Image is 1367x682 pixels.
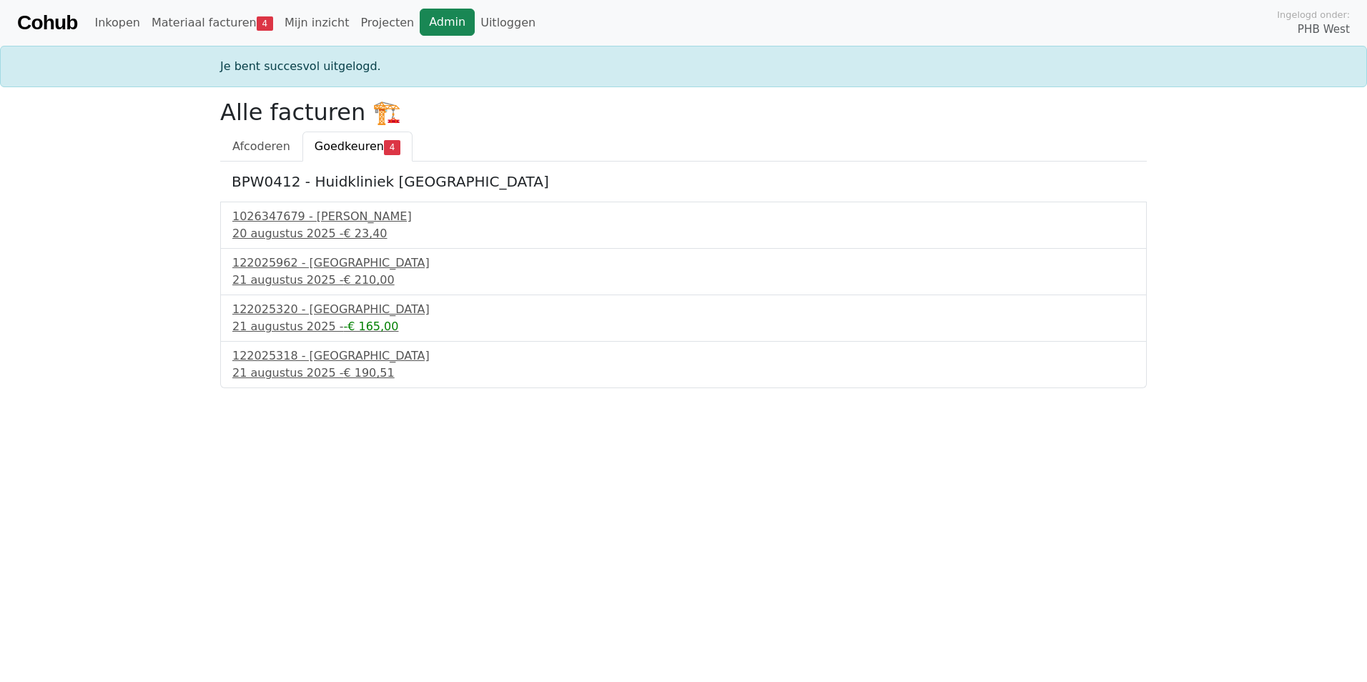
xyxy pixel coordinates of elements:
[232,301,1135,318] div: 122025320 - [GEOGRAPHIC_DATA]
[232,173,1135,190] h5: BPW0412 - Huidkliniek [GEOGRAPHIC_DATA]
[232,254,1135,272] div: 122025962 - [GEOGRAPHIC_DATA]
[220,132,302,162] a: Afcoderen
[232,208,1135,225] div: 1026347679 - [PERSON_NAME]
[232,254,1135,289] a: 122025962 - [GEOGRAPHIC_DATA]21 augustus 2025 -€ 210,00
[343,366,394,380] span: € 190,51
[212,58,1155,75] div: Je bent succesvol uitgelogd.
[343,320,398,333] span: -€ 165,00
[220,99,1147,126] h2: Alle facturen 🏗️
[17,6,77,40] a: Cohub
[89,9,145,37] a: Inkopen
[232,347,1135,365] div: 122025318 - [GEOGRAPHIC_DATA]
[1277,8,1350,21] span: Ingelogd onder:
[302,132,413,162] a: Goedkeuren4
[232,139,290,153] span: Afcoderen
[232,208,1135,242] a: 1026347679 - [PERSON_NAME]20 augustus 2025 -€ 23,40
[384,140,400,154] span: 4
[315,139,384,153] span: Goedkeuren
[343,273,394,287] span: € 210,00
[279,9,355,37] a: Mijn inzicht
[232,347,1135,382] a: 122025318 - [GEOGRAPHIC_DATA]21 augustus 2025 -€ 190,51
[343,227,387,240] span: € 23,40
[257,16,273,31] span: 4
[146,9,279,37] a: Materiaal facturen4
[420,9,475,36] a: Admin
[355,9,420,37] a: Projecten
[232,301,1135,335] a: 122025320 - [GEOGRAPHIC_DATA]21 augustus 2025 --€ 165,00
[232,318,1135,335] div: 21 augustus 2025 -
[1298,21,1350,38] span: PHB West
[475,9,541,37] a: Uitloggen
[232,365,1135,382] div: 21 augustus 2025 -
[232,225,1135,242] div: 20 augustus 2025 -
[232,272,1135,289] div: 21 augustus 2025 -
